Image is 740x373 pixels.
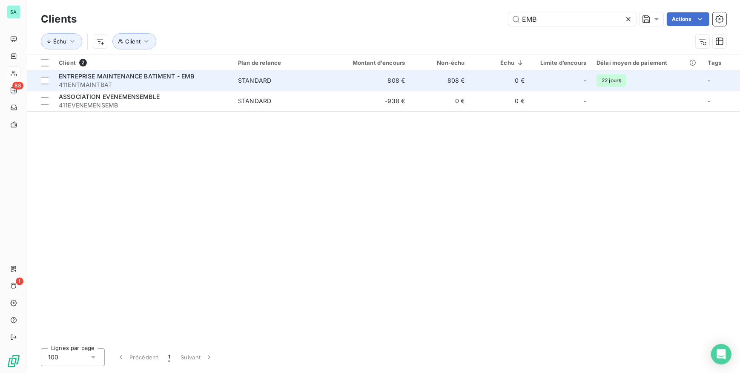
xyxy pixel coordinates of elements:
span: 88 [12,82,23,90]
span: - [708,97,711,104]
span: ASSOCIATION EVENEMENSEMBLE [59,93,160,100]
span: 2 [79,59,87,67]
span: ENTREPRISE MAINTENANCE BATIMENT - EMB [59,72,195,80]
span: 100 [48,353,58,361]
span: 1 [16,278,23,285]
td: 0 € [410,91,470,111]
span: 1 [168,353,170,361]
td: 0 € [470,91,530,111]
div: Échu [475,59,525,66]
div: STANDARD [238,97,271,105]
span: - [584,97,586,105]
input: Rechercher [508,12,636,26]
span: Échu [53,38,66,45]
h3: Clients [41,12,77,27]
span: 411EVENEMENSEMB [59,101,228,110]
span: - [708,77,711,84]
div: Montant d'encours [335,59,405,66]
td: 0 € [470,70,530,91]
button: Échu [41,33,82,49]
div: STANDARD [238,76,271,85]
span: Client [59,59,76,66]
div: Plan de relance [238,59,325,66]
button: Suivant [175,348,218,366]
button: Client [112,33,156,49]
button: 1 [163,348,175,366]
td: 808 € [330,70,410,91]
div: Délai moyen de paiement [597,59,697,66]
span: 411ENTMAINTBAT [59,81,228,89]
span: Client [125,38,141,45]
div: SA [7,5,20,19]
span: 22 jours [597,74,626,87]
div: Limite d’encours [535,59,586,66]
div: Tags [708,59,735,66]
span: - [584,76,586,85]
button: Précédent [112,348,163,366]
div: Open Intercom Messenger [711,344,731,364]
img: Logo LeanPay [7,354,20,368]
div: Non-échu [415,59,465,66]
td: -938 € [330,91,410,111]
button: Actions [667,12,709,26]
td: 808 € [410,70,470,91]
